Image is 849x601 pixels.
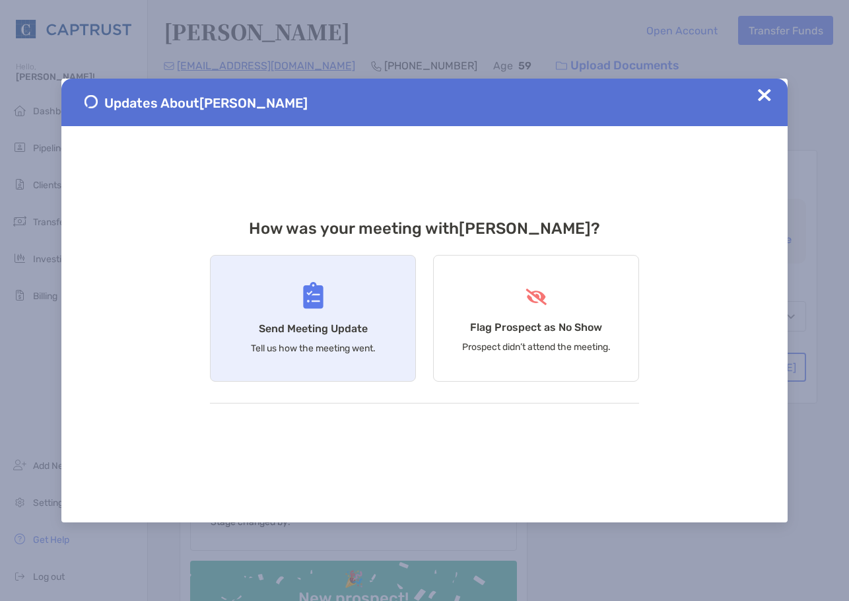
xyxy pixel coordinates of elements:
[259,322,368,335] h4: Send Meeting Update
[524,289,549,305] img: Flag Prospect as No Show
[303,282,323,309] img: Send Meeting Update
[85,95,98,108] img: Send Meeting Update 1
[758,88,771,102] img: Close Updates Zoe
[104,95,308,111] span: Updates About [PERSON_NAME]
[462,341,611,353] p: Prospect didn’t attend the meeting.
[251,343,376,354] p: Tell us how the meeting went.
[470,321,602,334] h4: Flag Prospect as No Show
[210,219,639,238] h3: How was your meeting with [PERSON_NAME] ?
